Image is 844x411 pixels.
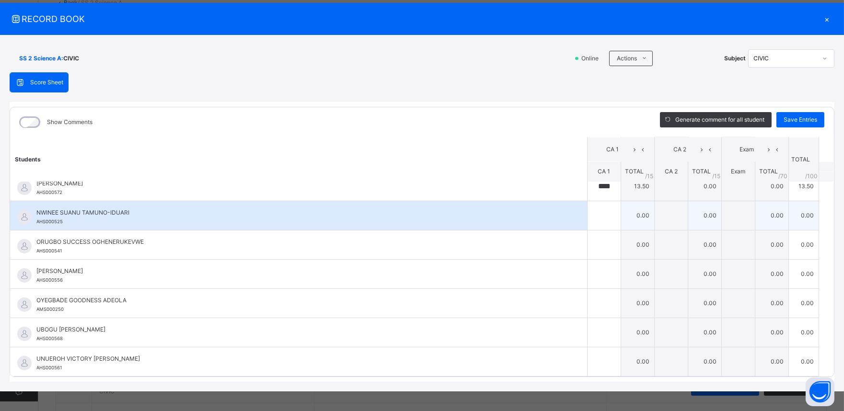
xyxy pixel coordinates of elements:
[755,230,788,259] td: 0.00
[688,347,721,376] td: 0.00
[17,268,32,283] img: default.svg
[621,201,654,230] td: 0.00
[580,54,604,63] span: Online
[621,288,654,318] td: 0.00
[598,168,610,175] span: CA 1
[621,259,654,288] td: 0.00
[820,12,834,25] div: ×
[788,318,819,347] td: 0.00
[47,118,92,126] label: Show Comments
[36,219,63,224] span: AHS000525
[645,171,653,180] span: / 15
[755,201,788,230] td: 0.00
[688,201,721,230] td: 0.00
[36,325,566,334] span: UBOGU [PERSON_NAME]
[755,171,788,201] td: 0.00
[806,377,834,406] button: Open asap
[712,171,720,180] span: / 15
[753,54,817,63] div: CIVIC
[595,145,631,154] span: CA 1
[17,210,32,224] img: default.svg
[688,318,721,347] td: 0.00
[621,171,654,201] td: 13.50
[15,155,41,162] span: Students
[784,115,817,124] span: Save Entries
[755,318,788,347] td: 0.00
[36,354,566,363] span: UNUEROH VICTORY [PERSON_NAME]
[759,168,778,175] span: TOTAL
[788,171,819,201] td: 13.50
[17,297,32,312] img: default.svg
[805,171,818,180] span: /100
[621,230,654,259] td: 0.00
[788,137,819,182] th: TOTAL
[688,171,721,201] td: 0.00
[36,208,566,217] span: NWINEE SUANU TAMUNO-IDUARI
[10,12,820,25] span: RECORD BOOK
[688,288,721,318] td: 0.00
[36,179,566,188] span: [PERSON_NAME]
[788,201,819,230] td: 0.00
[30,78,63,87] span: Score Sheet
[755,288,788,318] td: 0.00
[788,288,819,318] td: 0.00
[36,336,63,341] span: AHS000568
[17,181,32,195] img: default.svg
[19,54,63,63] span: SS 2 Science A :
[625,168,644,175] span: TOTAL
[731,168,745,175] span: Exam
[788,347,819,376] td: 0.00
[17,239,32,253] img: default.svg
[36,267,566,275] span: [PERSON_NAME]
[17,327,32,341] img: default.svg
[788,230,819,259] td: 0.00
[36,248,62,253] span: AHS000541
[688,259,721,288] td: 0.00
[665,168,678,175] span: CA 2
[617,54,637,63] span: Actions
[778,171,787,180] span: / 70
[788,259,819,288] td: 0.00
[36,277,63,283] span: AHS000556
[36,307,64,312] span: AMS000250
[755,347,788,376] td: 0.00
[36,190,62,195] span: AHS000572
[36,365,62,370] span: AHS000561
[662,145,698,154] span: CA 2
[17,356,32,370] img: default.svg
[621,347,654,376] td: 0.00
[63,54,79,63] span: CIVIC
[692,168,711,175] span: TOTAL
[729,145,765,154] span: Exam
[688,230,721,259] td: 0.00
[675,115,764,124] span: Generate comment for all student
[755,259,788,288] td: 0.00
[724,54,746,63] span: Subject
[621,318,654,347] td: 0.00
[36,296,566,305] span: OYEGBADE GOODNESS ADEOLA
[36,238,566,246] span: ORUGBO SUCCESS OGHENERUKEVWE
